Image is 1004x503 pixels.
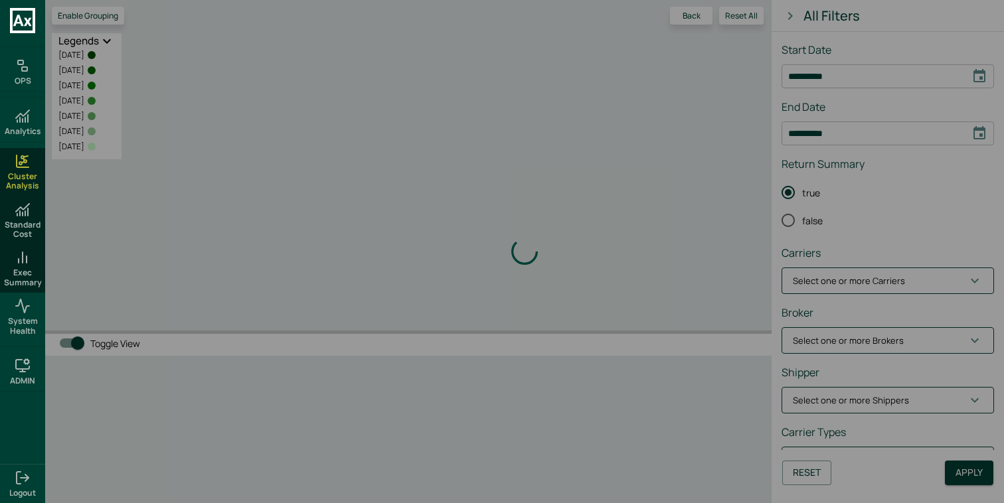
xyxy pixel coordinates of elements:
span: Exec Summary [3,268,42,287]
span: Standard Cost [3,220,42,240]
span: System Health [3,317,42,336]
h6: Analytics [5,127,41,136]
span: Cluster Analysis [3,172,42,191]
h6: OPS [15,76,31,86]
h6: ADMIN [10,376,35,386]
span: Logout [9,488,36,498]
